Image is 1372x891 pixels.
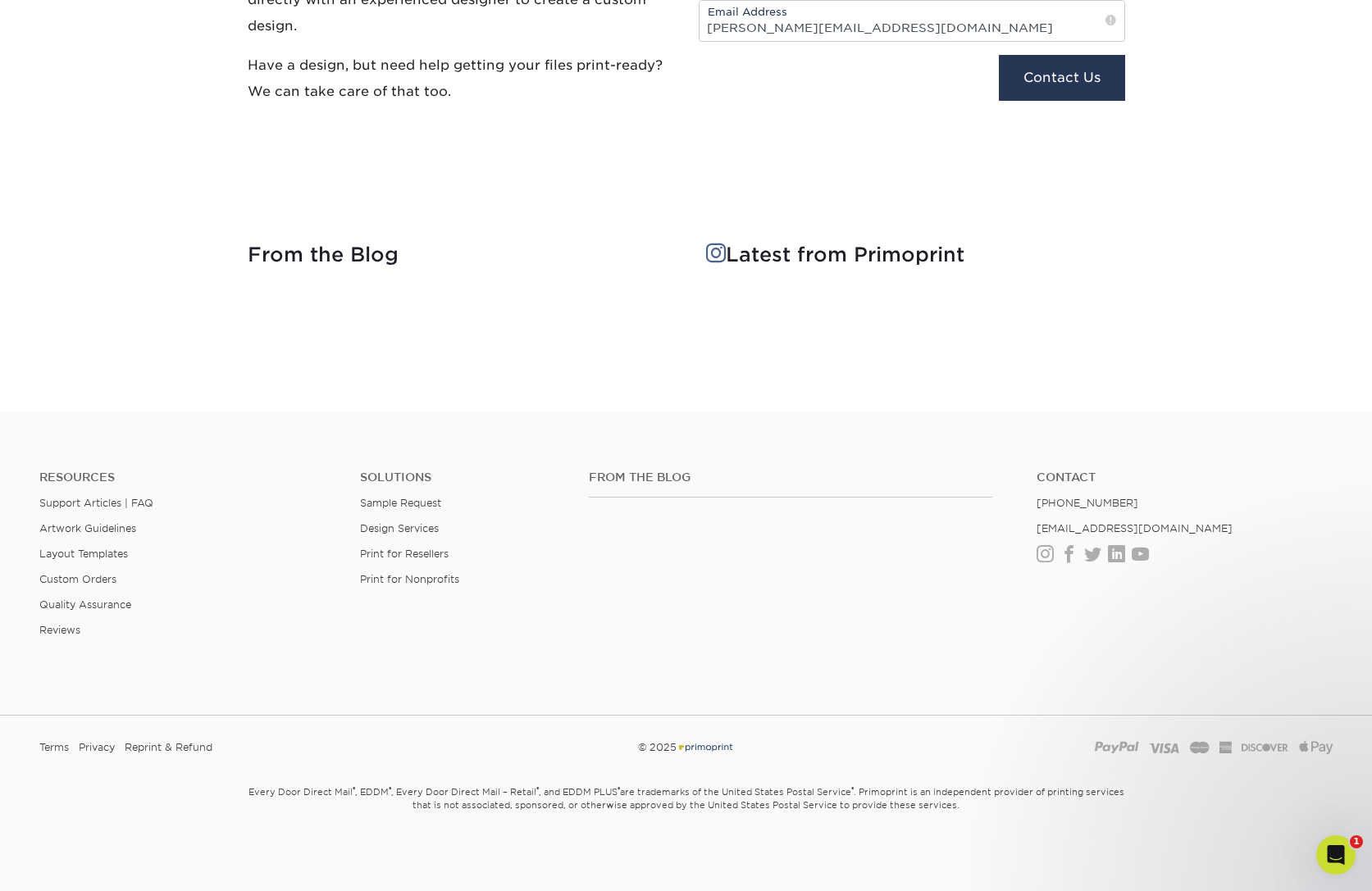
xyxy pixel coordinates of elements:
sup: ® [618,785,620,793]
a: Terms [39,735,69,760]
sup: ® [536,785,539,793]
a: [PHONE_NUMBER] [1037,497,1138,509]
sup: ® [851,785,854,793]
iframe: Intercom live chat [1316,835,1356,875]
a: Contact [1037,471,1333,484]
h4: From the Blog [248,243,667,267]
h4: Resources [39,471,335,484]
a: Layout Templates [39,548,128,560]
a: Quality Assurance [39,598,131,611]
button: Contact Us [999,55,1124,101]
a: Custom Orders [39,573,116,585]
span: 1 [1350,835,1363,848]
sup: ® [353,785,355,793]
a: Design Services [360,522,439,534]
a: Reviews [39,624,80,636]
a: [EMAIL_ADDRESS][DOMAIN_NAME] [1037,522,1233,534]
h4: From the Blog [589,471,993,484]
h4: Solutions [360,471,564,484]
sup: ® [389,785,391,793]
small: Every Door Direct Mail , EDDM , Every Door Direct Mail – Retail , and EDDM PLUS are trademarks of... [207,780,1166,852]
a: Support Articles | FAQ [39,497,153,509]
a: Reprint & Refund [125,735,212,760]
iframe: reCAPTCHA [699,55,948,119]
a: Print for Resellers [360,548,449,560]
h4: Latest from Primoprint [706,243,1125,267]
a: Sample Request [360,497,441,509]
p: Have a design, but need help getting your files print-ready? We can take care of that too. [248,52,674,105]
a: Print for Nonprofits [360,573,459,585]
img: Primoprint [677,741,734,753]
a: Artwork Guidelines [39,522,136,534]
a: Privacy [79,735,115,760]
div: © 2025 [467,735,906,760]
